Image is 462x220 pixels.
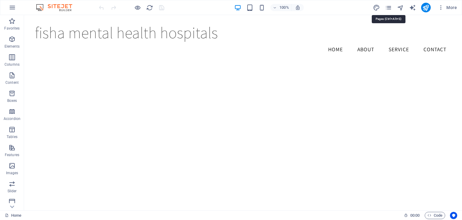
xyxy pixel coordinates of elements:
[397,4,404,11] button: navigator
[5,80,19,85] p: Content
[385,4,392,11] button: pages
[409,4,416,11] button: text_generator
[422,4,429,11] i: Publish
[450,212,457,219] button: Usercentrics
[134,4,141,11] button: Click here to leave preview mode and continue editing
[146,4,153,11] i: Reload page
[4,26,20,31] p: Favorites
[5,44,20,49] p: Elements
[436,3,459,12] button: More
[373,4,380,11] i: Design (Ctrl+Alt+Y)
[5,212,21,219] a: Click to cancel selection. Double-click to open Pages
[279,4,289,11] h6: 100%
[409,4,416,11] i: AI Writer
[5,62,20,67] p: Columns
[425,212,445,219] button: Code
[35,4,80,11] img: Editor Logo
[414,213,415,218] span: :
[4,116,20,121] p: Accordion
[438,5,457,11] span: More
[7,134,17,139] p: Tables
[373,4,380,11] button: design
[7,98,17,103] p: Boxes
[410,212,420,219] span: 00 00
[270,4,292,11] button: 100%
[404,212,420,219] h6: Session time
[6,171,18,175] p: Images
[5,152,19,157] p: Features
[421,3,431,12] button: publish
[8,189,17,193] p: Slider
[295,5,300,10] i: On resize automatically adjust zoom level to fit chosen device.
[146,4,153,11] button: reload
[427,212,442,219] span: Code
[397,4,404,11] i: Navigator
